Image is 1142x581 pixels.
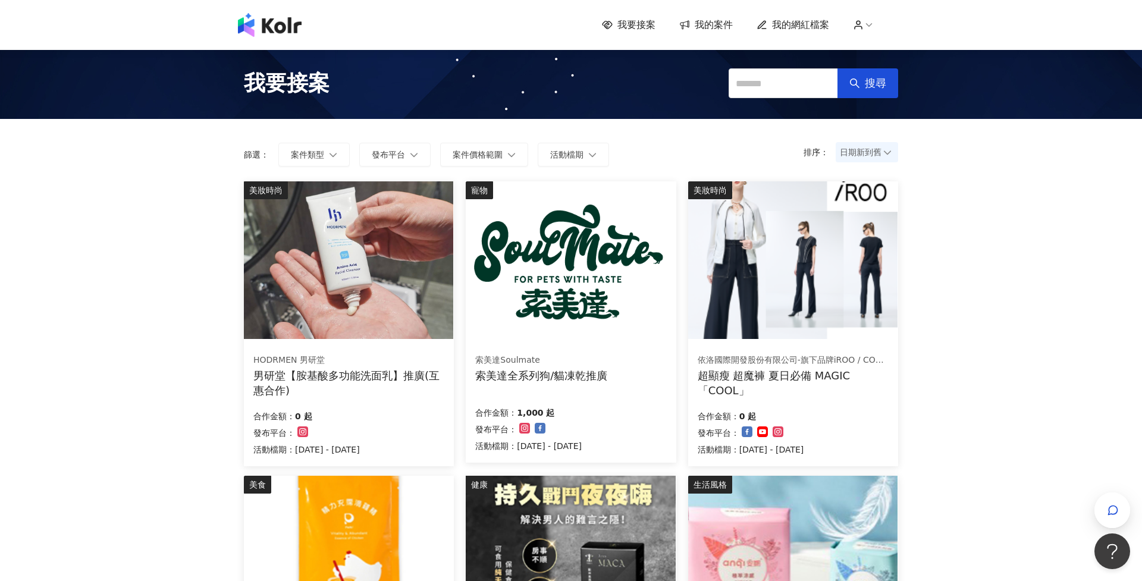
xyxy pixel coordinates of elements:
span: 日期新到舊 [840,143,894,161]
div: 索美達全系列狗/貓凍乾推廣 [475,368,607,383]
div: 健康 [466,476,493,494]
iframe: Help Scout Beacon - Open [1094,533,1130,569]
div: 美食 [244,476,271,494]
a: 我要接案 [602,18,655,32]
span: 活動檔期 [550,150,583,159]
div: 美妝時尚 [688,181,732,199]
p: 合作金額： [698,409,739,423]
span: 案件價格範圍 [453,150,503,159]
p: 合作金額： [475,406,517,420]
p: 合作金額： [253,409,295,423]
p: 發布平台： [253,426,295,440]
p: 排序： [804,147,836,157]
p: 0 起 [739,409,757,423]
p: 0 起 [295,409,312,423]
span: search [849,78,860,89]
a: 我的網紅檔案 [757,18,829,32]
img: 胺基酸多功能洗面乳 [244,181,453,339]
div: 寵物 [466,181,493,199]
img: 索美達凍乾生食 [466,181,675,339]
span: 我的網紅檔案 [772,18,829,32]
p: 活動檔期：[DATE] - [DATE] [698,442,804,457]
p: 活動檔期：[DATE] - [DATE] [475,439,582,453]
div: 超顯瘦 超魔褲 夏日必備 MAGIC「COOL」 [698,368,889,398]
p: 1,000 起 [517,406,554,420]
span: 搜尋 [865,77,886,90]
button: 搜尋 [837,68,898,98]
span: 案件類型 [291,150,324,159]
div: 美妝時尚 [244,181,288,199]
button: 活動檔期 [538,143,609,167]
img: logo [238,13,302,37]
p: 發布平台： [698,426,739,440]
a: 我的案件 [679,18,733,32]
span: 發布平台 [372,150,405,159]
p: 發布平台： [475,422,517,436]
div: HODRMEN 男研堂 [253,354,444,366]
span: 我要接案 [617,18,655,32]
span: 我的案件 [695,18,733,32]
button: 案件類型 [278,143,350,167]
p: 活動檔期：[DATE] - [DATE] [253,442,360,457]
p: 篩選： [244,150,269,159]
div: 男研堂【胺基酸多功能洗面乳】推廣(互惠合作) [253,368,444,398]
img: ONE TONE彩虹衣 [688,181,898,339]
div: 索美達Soulmate [475,354,607,366]
div: 依洛國際開發股份有限公司-旗下品牌iROO / COZY PUNCH [698,354,888,366]
div: 生活風格 [688,476,732,494]
button: 發布平台 [359,143,431,167]
span: 我要接案 [244,68,330,98]
button: 案件價格範圍 [440,143,528,167]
